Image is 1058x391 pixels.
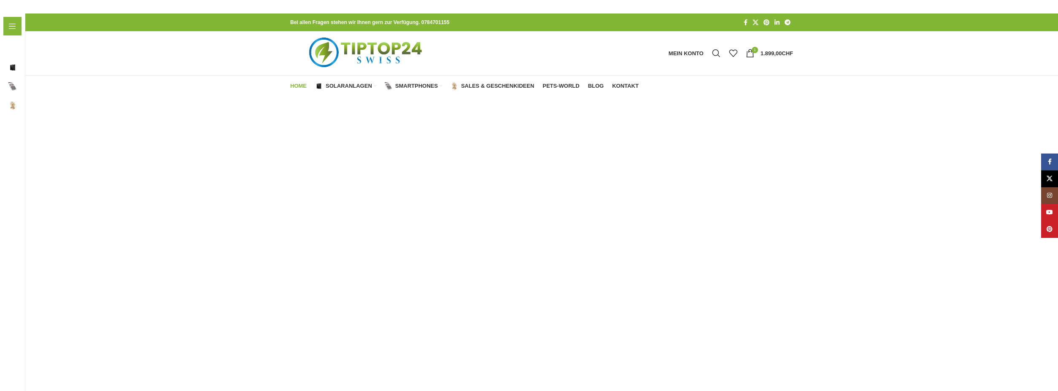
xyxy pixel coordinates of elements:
a: Smartphones [385,78,442,94]
span: Pets-World [542,83,579,89]
a: Solaranlagen [315,78,376,94]
a: X Social Link [1041,170,1058,187]
div: Meine Wunschliste [725,45,742,62]
a: Sales & Geschenkideen [451,78,534,94]
a: Facebook Social Link [1041,154,1058,170]
span: 1 [752,47,758,53]
a: Home [290,78,307,94]
a: YouTube Social Link [1041,204,1058,221]
span: Blog [588,83,604,89]
span: Smartphones [395,83,438,89]
a: Pinterest Social Link [761,17,772,28]
a: Logo der Website [290,49,443,56]
span: Kontakt [612,83,639,89]
a: Telegram Social Link [782,17,793,28]
bdi: 1.899,00 [761,50,793,57]
a: Blog [588,78,604,94]
img: Solaranlagen [315,82,323,90]
span: Mein Konto [669,51,704,56]
a: LinkedIn Social Link [772,17,782,28]
a: Pinterest Social Link [1041,221,1058,238]
a: Pets-World [542,78,579,94]
span: Solaranlagen [326,83,372,89]
a: Mein Konto [664,45,708,62]
img: Sales & Geschenkideen [451,82,458,90]
a: X Social Link [750,17,761,28]
a: Facebook Social Link [741,17,750,28]
strong: Bei allen Fragen stehen wir Ihnen gern zur Verfügung. 0784701155 [290,19,449,25]
a: Instagram Social Link [1041,187,1058,204]
a: 1 1.899,00CHF [742,45,797,62]
a: Suche [708,45,725,62]
span: CHF [782,50,793,57]
a: Kontakt [612,78,639,94]
span: Home [290,83,307,89]
div: Hauptnavigation [286,78,643,94]
span: Sales & Geschenkideen [461,83,534,89]
img: Tiptop24 Nachhaltige & Faire Produkte [290,31,443,75]
img: Smartphones [385,82,392,90]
